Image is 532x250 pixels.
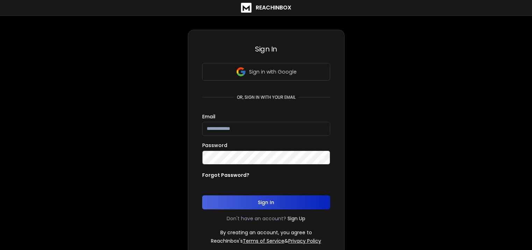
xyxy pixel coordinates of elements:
[202,143,227,148] label: Password
[211,237,321,244] p: ReachInbox's &
[249,68,297,75] p: Sign in with Google
[202,172,249,179] p: Forgot Password?
[243,237,284,244] a: Terms of Service
[256,4,291,12] h1: ReachInbox
[288,215,305,222] a: Sign Up
[202,195,330,209] button: Sign In
[202,63,330,81] button: Sign in with Google
[202,114,215,119] label: Email
[241,3,291,13] a: ReachInbox
[220,229,312,236] p: By creating an account, you agree to
[234,95,298,100] p: or, sign in with your email
[202,44,330,54] h3: Sign In
[227,215,286,222] p: Don't have an account?
[241,3,251,13] img: logo
[288,237,321,244] a: Privacy Policy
